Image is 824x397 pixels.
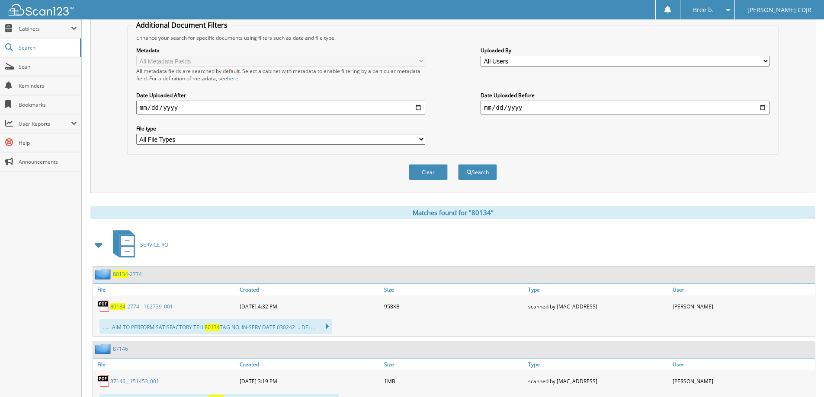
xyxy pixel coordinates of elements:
[382,284,526,295] a: Size
[97,375,110,387] img: PDF.png
[458,164,497,180] button: Search
[9,4,74,16] img: scan123-logo-white.svg
[781,356,824,397] iframe: Chat Widget
[99,319,332,334] div: ...... AIM TO PERFORM SATISFACTORY TELL TAG NO. IN-SERV DATE 030242 ... DEL...
[136,125,425,132] label: File type
[237,359,382,370] a: Created
[113,270,142,278] a: 80134-2774
[670,359,815,370] a: User
[382,372,526,390] div: 1MB
[19,139,77,146] span: Help
[132,34,774,41] div: Enhance your search for specific documents using filters such as date and file type.
[693,7,714,13] span: Bree b.
[237,372,382,390] div: [DATE] 3:19 PM
[19,120,71,127] span: User Reports
[205,324,220,331] span: 80134
[93,284,237,295] a: File
[110,303,125,310] span: 80134
[481,101,769,114] input: end
[90,206,815,219] div: Matches found for "80134"
[526,284,670,295] a: Type
[93,359,237,370] a: File
[113,345,128,353] a: 87146
[136,92,425,99] label: Date Uploaded After
[747,7,811,13] span: [PERSON_NAME] CDJR
[110,303,173,310] a: 80134-2774__162739_001
[110,378,159,385] a: 87146__151453_001
[670,298,815,315] div: [PERSON_NAME]
[409,164,448,180] button: Clear
[526,372,670,390] div: scanned by [MAC_ADDRESS]
[19,25,71,32] span: Cabinets
[481,47,769,54] label: Uploaded By
[136,101,425,114] input: start
[481,92,769,99] label: Date Uploaded Before
[526,359,670,370] a: Type
[227,75,238,82] a: here
[19,63,77,70] span: Scan
[108,228,168,262] a: SERVICE RO
[97,300,110,313] img: PDF.png
[95,343,113,354] img: folder2.png
[670,372,815,390] div: [PERSON_NAME]
[19,158,77,165] span: Announcements
[19,44,76,51] span: Search
[237,284,382,295] a: Created
[237,298,382,315] div: [DATE] 4:32 PM
[19,82,77,89] span: Reminders
[670,284,815,295] a: User
[95,269,113,279] img: folder2.png
[382,298,526,315] div: 958KB
[132,20,232,30] legend: Additional Document Filters
[19,101,77,108] span: Bookmarks
[136,47,425,54] label: Metadata
[140,241,168,248] span: SERVICE RO
[526,298,670,315] div: scanned by [MAC_ADDRESS]
[382,359,526,370] a: Size
[136,67,425,82] div: All metadata fields are searched by default. Select a cabinet with metadata to enable filtering b...
[113,270,128,278] span: 80134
